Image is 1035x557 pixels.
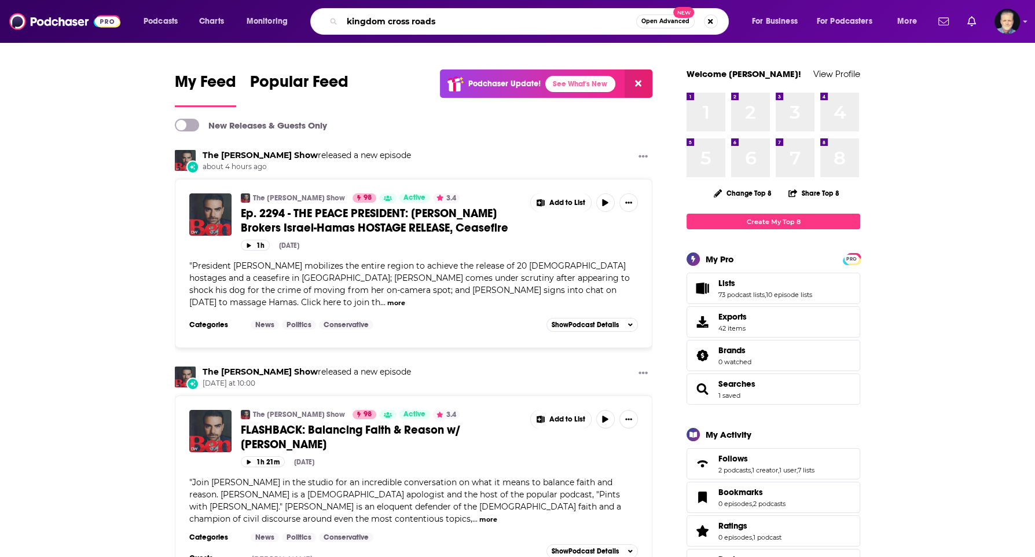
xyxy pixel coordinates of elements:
span: , [751,466,752,474]
a: Bookmarks [691,489,714,505]
span: Ep. 2294 - THE PEACE PRESIDENT: [PERSON_NAME] Brokers Israel-Hamas HOSTAGE RELEASE, Ceasefire [241,206,508,235]
span: Lists [718,278,735,288]
a: Show notifications dropdown [963,12,981,31]
button: Show More Button [634,367,652,381]
span: For Podcasters [817,13,872,30]
div: [DATE] [294,458,314,466]
a: 10 episode lists [766,291,812,299]
span: " [189,477,621,524]
a: Ratings [691,523,714,539]
span: 98 [364,409,372,420]
button: Show More Button [634,150,652,164]
a: The Ben Shapiro Show [203,367,318,377]
input: Search podcasts, credits, & more... [342,12,636,31]
button: 3.4 [433,193,460,203]
button: Show More Button [619,410,638,428]
span: Monitoring [247,13,288,30]
h3: released a new episode [203,150,411,161]
button: Change Top 8 [707,186,779,200]
span: More [897,13,917,30]
a: 1 podcast [753,533,781,541]
a: PRO [845,254,858,263]
span: Brands [718,345,746,356]
span: Follows [687,448,860,479]
a: See What's New [545,76,615,92]
a: 7 lists [798,466,814,474]
span: Podcasts [144,13,178,30]
a: 73 podcast lists [718,291,765,299]
span: , [765,291,766,299]
a: Brands [691,347,714,364]
span: Bookmarks [687,482,860,513]
span: New [673,7,694,18]
a: The [PERSON_NAME] Show [253,410,345,419]
a: Searches [718,379,755,389]
span: Add to List [549,199,585,207]
a: 98 [353,193,376,203]
a: Show notifications dropdown [934,12,953,31]
span: Show Podcast Details [552,321,619,329]
a: Conservative [319,533,373,542]
a: Brands [718,345,751,356]
button: 1h [241,240,270,251]
a: The [PERSON_NAME] Show [253,193,345,203]
span: Add to List [549,415,585,424]
a: 0 episodes [718,500,752,508]
h3: released a new episode [203,367,411,378]
a: Create My Top 8 [687,214,860,229]
button: Open AdvancedNew [636,14,695,28]
button: 3.4 [433,410,460,419]
span: , [778,466,779,474]
span: FLASHBACK: Balancing Faith & Reason w/ [PERSON_NAME] [241,423,460,452]
span: Bookmarks [718,487,763,497]
span: PRO [845,255,858,263]
span: , [797,466,798,474]
p: Podchaser Update! [468,79,541,89]
span: about 4 hours ago [203,162,411,172]
a: 98 [353,410,376,419]
img: Podchaser - Follow, Share and Rate Podcasts [9,10,120,32]
a: Follows [718,453,814,464]
button: Share Top 8 [788,182,840,204]
img: The Ben Shapiro Show [175,150,196,171]
a: Bookmarks [718,487,786,497]
a: 2 podcasts [718,466,751,474]
a: 2 podcasts [753,500,786,508]
a: Welcome [PERSON_NAME]! [687,68,801,79]
button: open menu [809,12,889,31]
a: FLASHBACK: Balancing Faith & Reason w/ Matt Fradd [189,410,232,452]
img: The Ben Shapiro Show [241,410,250,419]
a: My Feed [175,72,236,107]
span: Searches [687,373,860,405]
span: , [752,500,753,508]
a: FLASHBACK: Balancing Faith & Reason w/ [PERSON_NAME] [241,423,522,452]
button: ShowPodcast Details [546,318,638,332]
span: Logged in as JonesLiterary [994,9,1020,34]
span: Charts [199,13,224,30]
a: Searches [691,381,714,397]
a: 0 watched [718,358,751,366]
button: 1h 21m [241,456,285,467]
a: New Releases & Guests Only [175,119,327,131]
span: 42 items [718,324,747,332]
span: Ratings [718,521,747,531]
a: Ep. 2294 - THE PEACE PRESIDENT: [PERSON_NAME] Brokers Israel-Hamas HOSTAGE RELEASE, Ceasefire [241,206,522,235]
div: My Activity [706,429,751,440]
span: Ratings [687,515,860,547]
a: 1 saved [718,391,740,400]
button: open menu [744,12,812,31]
span: Brands [687,340,860,371]
button: open menu [889,12,931,31]
a: Active [399,410,430,419]
button: more [387,298,405,308]
img: The Ben Shapiro Show [175,367,196,387]
img: The Ben Shapiro Show [241,193,250,203]
a: 1 creator [752,466,778,474]
span: Active [403,409,425,420]
img: User Profile [994,9,1020,34]
span: ... [380,297,386,307]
